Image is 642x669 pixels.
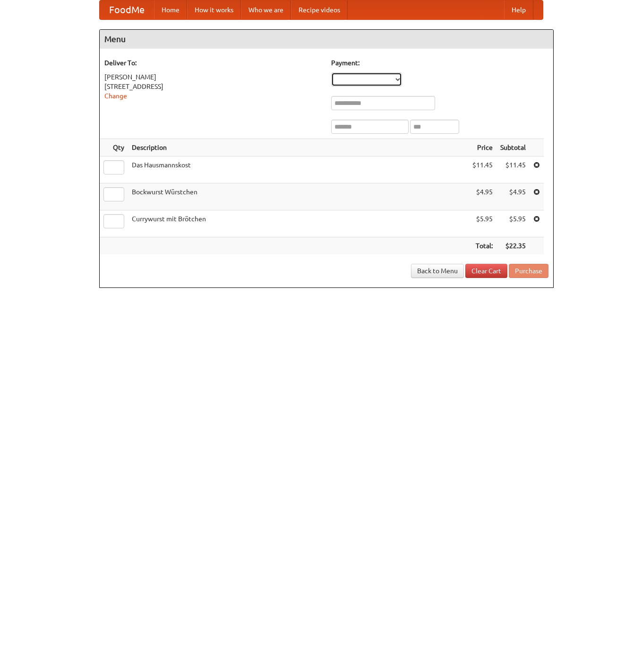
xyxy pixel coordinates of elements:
[496,156,530,183] td: $11.45
[187,0,241,19] a: How it works
[509,264,548,278] button: Purchase
[128,156,469,183] td: Das Hausmannskost
[469,183,496,210] td: $4.95
[154,0,187,19] a: Home
[469,210,496,237] td: $5.95
[469,139,496,156] th: Price
[496,139,530,156] th: Subtotal
[100,0,154,19] a: FoodMe
[496,237,530,255] th: $22.35
[469,237,496,255] th: Total:
[104,58,322,68] h5: Deliver To:
[128,210,469,237] td: Currywurst mit Brötchen
[291,0,348,19] a: Recipe videos
[465,264,507,278] a: Clear Cart
[241,0,291,19] a: Who we are
[504,0,533,19] a: Help
[128,139,469,156] th: Description
[331,58,548,68] h5: Payment:
[411,264,464,278] a: Back to Menu
[128,183,469,210] td: Bockwurst Würstchen
[104,72,322,82] div: [PERSON_NAME]
[104,92,127,100] a: Change
[104,82,322,91] div: [STREET_ADDRESS]
[100,139,128,156] th: Qty
[469,156,496,183] td: $11.45
[496,210,530,237] td: $5.95
[496,183,530,210] td: $4.95
[100,30,553,49] h4: Menu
